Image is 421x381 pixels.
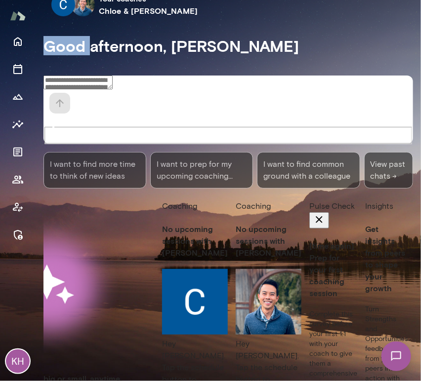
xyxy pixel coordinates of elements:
h4: Good afternoon, [PERSON_NAME] [43,37,421,55]
span: Insights [365,201,393,211]
h4: [time again] Prep for your first coaching session [309,240,357,299]
span: Coaching [162,201,197,211]
span: View past chats -> [364,152,413,189]
span: I want to find more time to think of new ideas [50,158,140,182]
span: I want to find common ground with a colleague [263,158,353,182]
span: Pulse Check [309,201,355,211]
button: Documents [8,142,28,162]
div: KH [6,349,30,373]
button: Insights [8,114,28,134]
img: Alex Yu Yu [236,269,301,335]
button: Manage [8,225,28,245]
h6: Chloe & [PERSON_NAME] [99,5,198,17]
button: Members [8,170,28,190]
button: Coach app [8,197,28,217]
button: Growth Plan [8,87,28,107]
div: I want to find common ground with a colleague [257,152,360,189]
img: Chloe Rodman Rodman [162,269,228,335]
h4: No upcoming sessions with [PERSON_NAME] [162,223,228,259]
h4: Get insights from peers to shape your growth [365,223,408,294]
button: Sessions [8,59,28,79]
div: I want to prep for my upcoming coaching session [150,152,253,189]
span: I want to prep for my upcoming coaching session [157,158,247,182]
span: Coaching [236,201,271,211]
h4: No upcoming sessions with [PERSON_NAME] [236,223,301,259]
button: Home [8,32,28,51]
img: Mento [10,6,26,25]
div: I want to find more time to think of new ideas [43,152,146,189]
